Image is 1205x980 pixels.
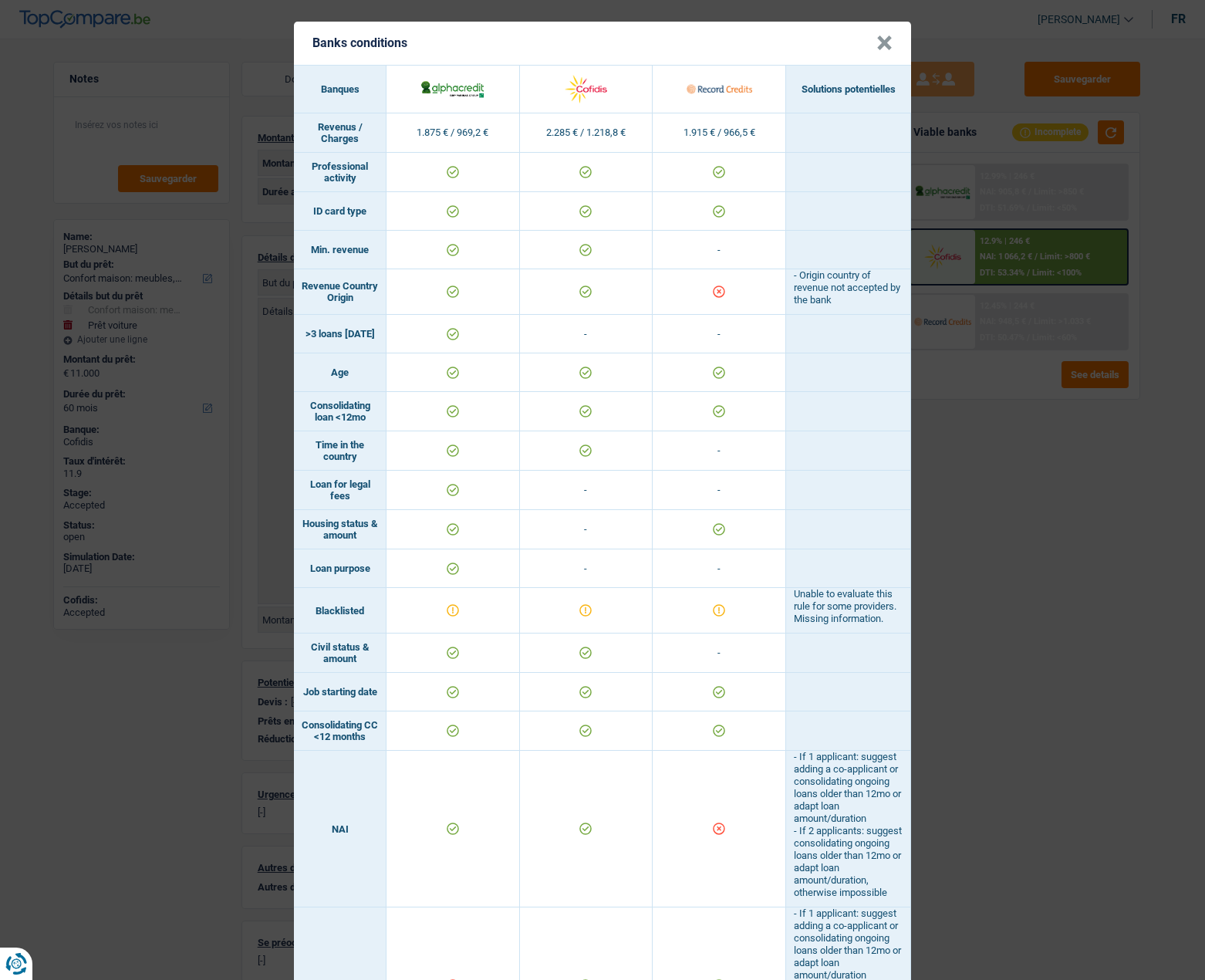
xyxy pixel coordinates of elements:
[876,35,893,51] button: Close
[294,588,386,634] td: Blacklisted
[294,192,386,231] td: ID card type
[312,35,407,50] h5: Banks conditions
[520,549,653,588] td: -
[653,471,786,510] td: -
[687,73,752,106] img: Record Credits
[294,711,386,751] td: Consolidating CC <12 months
[653,315,786,353] td: -
[520,510,653,549] td: -
[386,113,520,153] td: 1.875 € / 969,2 €
[653,431,786,471] td: -
[294,471,386,510] td: Loan for legal fees
[294,673,386,711] td: Job starting date
[786,66,911,113] th: Solutions potentielles
[653,113,786,153] td: 1.915 € / 966,5 €
[786,751,911,907] td: - If 1 applicant: suggest adding a co-applicant or consolidating ongoing loans older than 12mo or...
[520,471,653,510] td: -
[294,392,386,431] td: Consolidating loan <12mo
[520,113,653,153] td: 2.285 € / 1.218,8 €
[420,79,485,99] img: AlphaCredit
[294,510,386,549] td: Housing status & amount
[294,315,386,353] td: >3 loans [DATE]
[520,315,653,353] td: -
[294,431,386,471] td: Time in the country
[294,231,386,269] td: Min. revenue
[294,113,386,153] td: Revenus / Charges
[553,73,619,106] img: Cofidis
[786,588,911,634] td: Unable to evaluate this rule for some providers. Missing information.
[294,353,386,392] td: Age
[294,269,386,315] td: Revenue Country Origin
[294,153,386,192] td: Professional activity
[294,549,386,588] td: Loan purpose
[294,751,386,907] td: NAI
[294,634,386,673] td: Civil status & amount
[653,231,786,269] td: -
[653,549,786,588] td: -
[653,634,786,673] td: -
[786,269,911,315] td: - Origin country of revenue not accepted by the bank
[294,66,386,113] th: Banques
